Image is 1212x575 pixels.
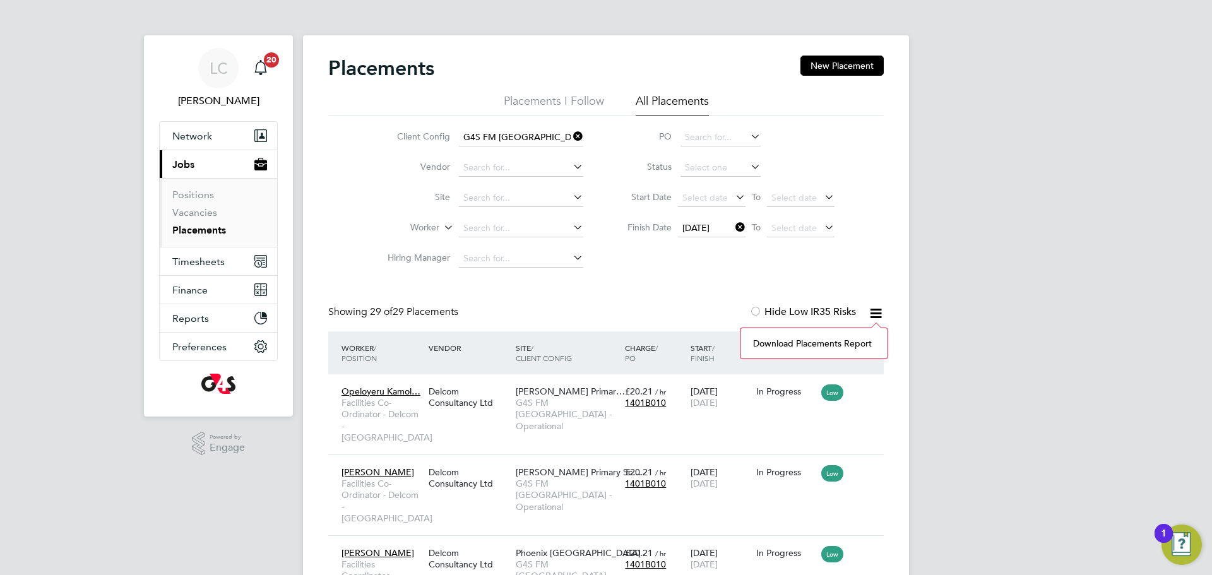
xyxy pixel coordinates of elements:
span: Lilingxi Chen [159,93,278,109]
li: Download Placements Report [747,335,881,352]
span: G4S FM [GEOGRAPHIC_DATA] - Operational [516,397,619,432]
div: Delcom Consultancy Ltd [425,379,513,415]
span: [PERSON_NAME] [342,466,414,478]
button: Finance [160,276,277,304]
span: Finance [172,284,208,296]
a: Vacancies [172,206,217,218]
label: PO [615,131,672,142]
span: To [748,189,764,205]
li: Placements I Follow [504,93,604,116]
span: £20.21 [625,386,653,397]
span: 1401B010 [625,559,666,570]
img: g4s-logo-retina.png [201,374,235,394]
span: LC [210,60,228,76]
button: Open Resource Center, 1 new notification [1161,525,1202,565]
a: [PERSON_NAME]Facilities Coordinator - [GEOGRAPHIC_DATA]Delcom Consultancy LtdPhoenix [GEOGRAPHIC_... [338,540,884,551]
span: [PERSON_NAME] [342,547,414,559]
span: 29 of [370,305,393,318]
div: In Progress [756,547,816,559]
span: / hr [655,548,666,558]
span: / PO [625,343,658,363]
label: Worker [367,222,439,234]
span: Select date [682,192,728,203]
span: Powered by [210,432,245,442]
h2: Placements [328,56,434,81]
span: [DATE] [691,559,718,570]
div: Charge [622,336,687,369]
span: G4S FM [GEOGRAPHIC_DATA] - Operational [516,478,619,513]
span: 1401B010 [625,397,666,408]
button: Preferences [160,333,277,360]
a: Placements [172,224,226,236]
div: Worker [338,336,425,369]
span: / hr [655,387,666,396]
div: 1 [1161,533,1167,550]
span: Engage [210,442,245,453]
span: 1401B010 [625,478,666,489]
div: Showing [328,305,461,319]
span: Low [821,384,843,401]
label: Finish Date [615,222,672,233]
input: Search for... [459,250,583,268]
a: 20 [248,48,273,88]
div: Jobs [160,178,277,247]
span: Reports [172,312,209,324]
label: Hide Low IR35 Risks [749,305,856,318]
span: Low [821,546,843,562]
span: 20 [264,52,279,68]
button: Timesheets [160,247,277,275]
span: Network [172,130,212,142]
a: Positions [172,189,214,201]
nav: Main navigation [144,35,293,417]
button: Reports [160,304,277,332]
span: £20.21 [625,547,653,559]
label: Status [615,161,672,172]
div: [DATE] [687,460,753,495]
span: Facilities Co-Ordinator - Delcom - [GEOGRAPHIC_DATA] [342,478,422,524]
span: / Client Config [516,343,572,363]
a: LC[PERSON_NAME] [159,48,278,109]
button: Jobs [160,150,277,178]
span: [DATE] [682,222,710,234]
span: Low [821,465,843,482]
input: Search for... [459,189,583,207]
label: Site [377,191,450,203]
span: [DATE] [691,478,718,489]
span: [DATE] [691,397,718,408]
div: In Progress [756,466,816,478]
label: Vendor [377,161,450,172]
span: Select date [771,192,817,203]
span: To [748,219,764,235]
span: Facilities Co-Ordinator - Delcom - [GEOGRAPHIC_DATA] [342,397,422,443]
button: Network [160,122,277,150]
input: Search for... [680,129,761,146]
span: / hr [655,468,666,477]
span: Timesheets [172,256,225,268]
span: Opeloyeru Kamol… [342,386,420,397]
a: Go to home page [159,374,278,394]
button: New Placement [800,56,884,76]
span: / Position [342,343,377,363]
input: Select one [680,159,761,177]
li: All Placements [636,93,709,116]
div: [DATE] [687,379,753,415]
div: Delcom Consultancy Ltd [425,460,513,495]
input: Search for... [459,159,583,177]
span: Preferences [172,341,227,353]
a: Opeloyeru Kamol…Facilities Co-Ordinator - Delcom - [GEOGRAPHIC_DATA]Delcom Consultancy Ltd[PERSON... [338,379,884,389]
span: 29 Placements [370,305,458,318]
div: Start [687,336,753,369]
input: Search for... [459,129,583,146]
div: Site [513,336,622,369]
input: Search for... [459,220,583,237]
span: [PERSON_NAME] Primar… [516,386,625,397]
span: / Finish [691,343,715,363]
label: Hiring Manager [377,252,450,263]
div: In Progress [756,386,816,397]
span: Phoenix [GEOGRAPHIC_DATA] [516,547,641,559]
label: Client Config [377,131,450,142]
span: Select date [771,222,817,234]
span: [PERSON_NAME] Primary Sc… [516,466,641,478]
span: £20.21 [625,466,653,478]
a: [PERSON_NAME]Facilities Co-Ordinator - Delcom - [GEOGRAPHIC_DATA]Delcom Consultancy Ltd[PERSON_NA... [338,459,884,470]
